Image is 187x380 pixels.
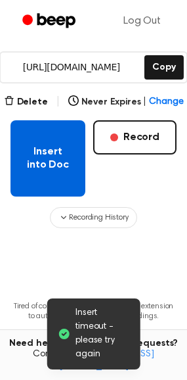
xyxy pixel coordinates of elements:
[75,306,130,362] span: Insert timeout - please try again
[68,95,184,109] button: Never Expires|Change
[50,207,136,228] button: Recording History
[10,302,177,321] p: Tired of copying and pasting? Use the extension to automatically insert your recordings.
[93,120,177,154] button: Record
[8,349,179,372] span: Contact us
[4,95,48,109] button: Delete
[110,5,174,37] a: Log Out
[10,120,85,197] button: Insert into Doc
[143,95,146,109] span: |
[144,55,183,80] button: Copy
[59,350,154,371] a: [EMAIL_ADDRESS][DOMAIN_NAME]
[13,9,87,34] a: Beep
[149,95,183,109] span: Change
[56,94,60,110] span: |
[69,212,128,224] span: Recording History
